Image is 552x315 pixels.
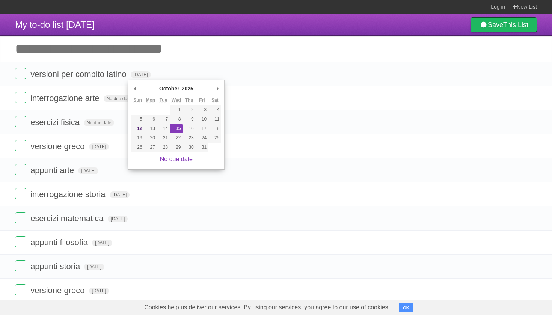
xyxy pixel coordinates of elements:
[84,264,104,270] span: [DATE]
[157,124,170,133] button: 14
[146,98,155,103] abbr: Monday
[15,92,26,103] label: Done
[15,212,26,223] label: Done
[214,83,221,94] button: Next Month
[196,115,208,124] button: 10
[160,156,193,162] a: No due date
[15,236,26,247] label: Done
[183,124,196,133] button: 16
[144,124,157,133] button: 13
[211,98,219,103] abbr: Saturday
[30,69,128,79] span: versioni per compito latino
[15,20,95,30] span: My to-do list [DATE]
[15,68,26,79] label: Done
[30,262,82,271] span: appunti storia
[89,288,109,294] span: [DATE]
[170,143,182,152] button: 29
[199,98,205,103] abbr: Friday
[196,105,208,115] button: 3
[157,143,170,152] button: 28
[131,133,144,143] button: 19
[208,133,221,143] button: 25
[137,300,397,315] span: Cookies help us deliver our services. By using our services, you agree to our use of cookies.
[208,115,221,124] button: 11
[30,93,101,103] span: interrogazione arte
[30,118,81,127] span: esercizi fisica
[84,119,114,126] span: No due date
[170,124,182,133] button: 15
[183,143,196,152] button: 30
[183,133,196,143] button: 23
[30,142,86,151] span: versione greco
[15,116,26,127] label: Done
[183,105,196,115] button: 2
[108,216,128,222] span: [DATE]
[92,240,112,246] span: [DATE]
[183,115,196,124] button: 9
[30,238,90,247] span: appunti filosofia
[30,286,86,295] span: versione greco
[208,105,221,115] button: 4
[196,124,208,133] button: 17
[144,133,157,143] button: 20
[181,83,195,94] div: 2025
[30,214,105,223] span: esercizi matematica
[131,124,144,133] button: 12
[144,115,157,124] button: 6
[131,115,144,124] button: 5
[133,98,142,103] abbr: Sunday
[131,71,151,78] span: [DATE]
[157,133,170,143] button: 21
[30,166,76,175] span: appunti arte
[30,190,107,199] span: interrogazione storia
[172,98,181,103] abbr: Wednesday
[399,303,413,312] button: OK
[110,191,130,198] span: [DATE]
[170,133,182,143] button: 22
[104,95,134,102] span: No due date
[15,260,26,271] label: Done
[15,140,26,151] label: Done
[208,124,221,133] button: 18
[170,105,182,115] button: 1
[503,21,528,29] b: This List
[131,83,139,94] button: Previous Month
[471,17,537,32] a: SaveThis List
[157,115,170,124] button: 7
[160,98,167,103] abbr: Tuesday
[78,167,98,174] span: [DATE]
[170,115,182,124] button: 8
[15,188,26,199] label: Done
[158,83,181,94] div: October
[131,143,144,152] button: 26
[15,284,26,295] label: Done
[89,143,109,150] span: [DATE]
[196,133,208,143] button: 24
[15,164,26,175] label: Done
[196,143,208,152] button: 31
[185,98,193,103] abbr: Thursday
[144,143,157,152] button: 27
